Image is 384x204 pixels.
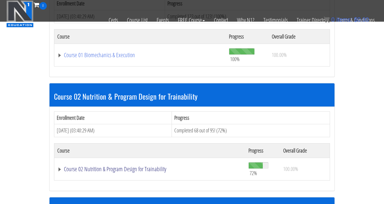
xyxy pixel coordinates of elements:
span: 0 [331,16,334,23]
span: 100% [230,56,240,62]
a: 0 [34,1,47,9]
th: Progress [226,29,269,44]
th: Overall Grade [269,29,330,44]
th: Course [54,143,245,158]
img: icon11.png [324,17,330,23]
td: Completed 68 out of 95! (72%) [172,124,330,137]
img: n1-education [6,0,34,27]
a: FREE Course [173,10,209,31]
a: Terms & Conditions [333,10,379,31]
a: Why N1? [232,10,259,31]
a: Course List [122,10,152,31]
a: Course 01 Biomechanics & Execution [57,52,223,58]
a: Trainer Directory [292,10,333,31]
th: Progress [245,143,280,158]
th: Course [54,29,226,44]
bdi: 0.00 [354,16,369,23]
th: Overall Grade [280,143,330,158]
a: Certs [104,10,122,31]
th: Enrollment Date [54,111,172,124]
td: 100.00% [280,158,330,180]
a: Events [152,10,173,31]
a: Testimonials [259,10,292,31]
span: $ [354,16,357,23]
span: 72% [250,170,257,176]
a: Contact [209,10,232,31]
a: Course 02 Nutrition & Program Design for Trainability [57,166,242,172]
td: 100.00% [269,44,330,66]
a: 0 items: $0.00 [324,16,369,23]
th: Progress [172,111,330,124]
td: [DATE] (03:40:29 AM) [54,124,172,137]
span: items: [336,16,352,23]
h3: Course 02 Nutrition & Program Design for Trainability [54,92,330,100]
span: 0 [39,2,47,10]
